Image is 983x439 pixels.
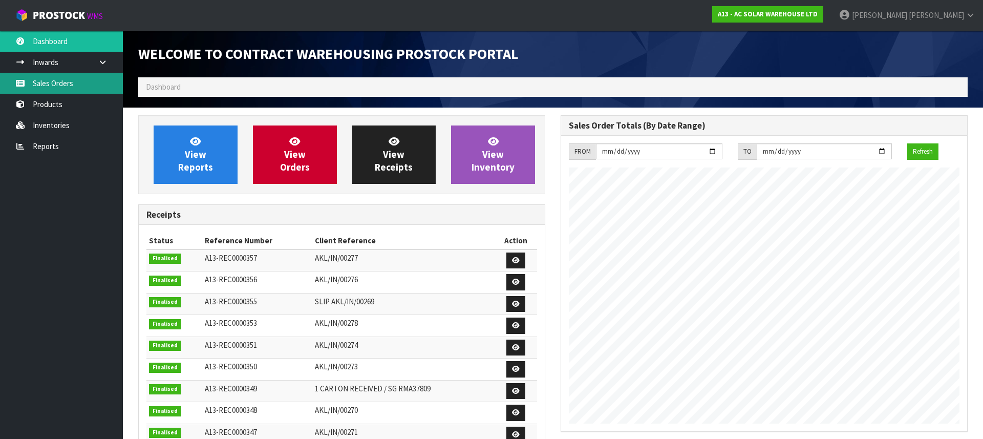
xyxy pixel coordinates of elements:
[146,233,202,249] th: Status
[202,233,312,249] th: Reference Number
[315,405,358,415] span: AKL/IN/00270
[495,233,537,249] th: Action
[149,363,181,373] span: Finalised
[205,297,257,306] span: A13-REC0000355
[146,210,537,220] h3: Receipts
[315,362,358,371] span: AKL/IN/00273
[472,135,515,174] span: View Inventory
[149,319,181,329] span: Finalised
[154,126,238,184] a: ViewReports
[315,427,358,437] span: AKL/IN/00271
[451,126,535,184] a: ViewInventory
[149,428,181,438] span: Finalised
[205,275,257,284] span: A13-REC0000356
[149,276,181,286] span: Finalised
[315,297,374,306] span: SLIP AKL/IN/00269
[149,341,181,351] span: Finalised
[205,384,257,393] span: A13-REC0000349
[149,297,181,307] span: Finalised
[907,143,938,160] button: Refresh
[315,253,358,263] span: AKL/IN/00277
[738,143,757,160] div: TO
[315,318,358,328] span: AKL/IN/00278
[315,340,358,350] span: AKL/IN/00274
[253,126,337,184] a: ViewOrders
[87,11,103,21] small: WMS
[569,143,596,160] div: FROM
[149,384,181,394] span: Finalised
[852,10,907,20] span: [PERSON_NAME]
[205,253,257,263] span: A13-REC0000357
[205,318,257,328] span: A13-REC0000353
[178,135,213,174] span: View Reports
[375,135,413,174] span: View Receipts
[138,45,519,63] span: Welcome to Contract Warehousing ProStock Portal
[205,405,257,415] span: A13-REC0000348
[149,406,181,416] span: Finalised
[718,10,818,18] strong: A13 - AC SOLAR WAREHOUSE LTD
[569,121,959,131] h3: Sales Order Totals (By Date Range)
[280,135,310,174] span: View Orders
[149,254,181,264] span: Finalised
[15,9,28,22] img: cube-alt.png
[205,427,257,437] span: A13-REC0000347
[205,362,257,371] span: A13-REC0000350
[146,82,181,92] span: Dashboard
[352,126,436,184] a: ViewReceipts
[315,384,431,393] span: 1 CARTON RECEIVED / SG RMA37809
[909,10,964,20] span: [PERSON_NAME]
[205,340,257,350] span: A13-REC0000351
[315,275,358,284] span: AKL/IN/00276
[33,9,85,22] span: ProStock
[312,233,495,249] th: Client Reference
